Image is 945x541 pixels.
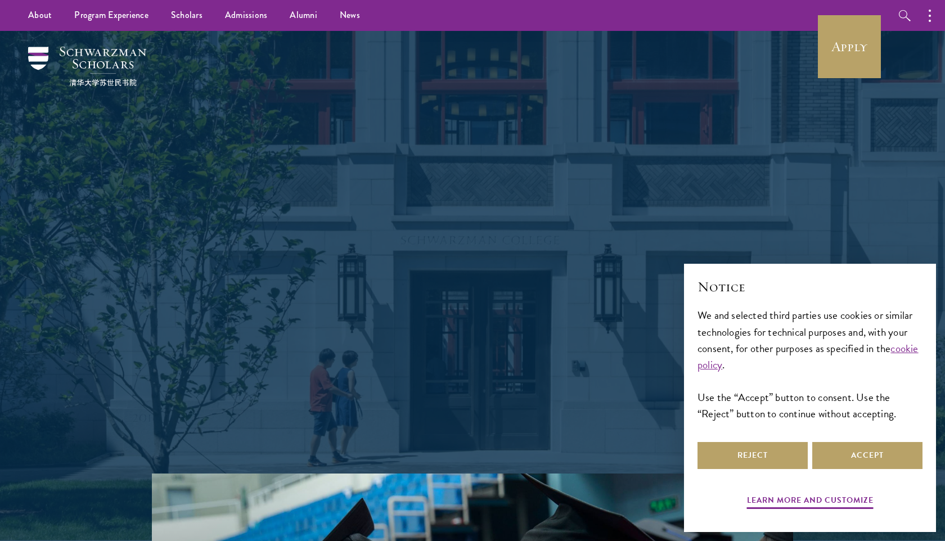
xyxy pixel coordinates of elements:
button: Reject [697,442,808,469]
img: Schwarzman Scholars [28,47,146,86]
div: We and selected third parties use cookies or similar technologies for technical purposes and, wit... [697,307,922,421]
p: Schwarzman Scholars is a prestigious one-year, fully funded master’s program in global affairs at... [270,235,675,369]
a: cookie policy [697,340,919,373]
h2: Notice [697,277,922,296]
button: Accept [812,442,922,469]
button: Learn more and customize [747,493,874,511]
a: Apply [818,15,881,78]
